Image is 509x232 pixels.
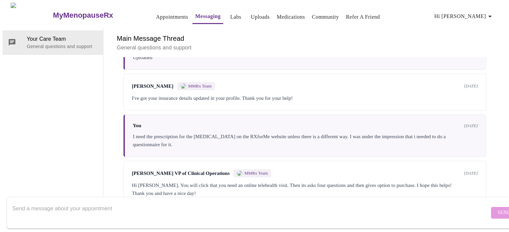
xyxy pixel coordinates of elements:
[277,12,305,22] a: Medications
[309,10,342,24] button: Community
[274,10,308,24] button: Medications
[153,10,191,24] button: Appointments
[248,10,272,24] button: Uploads
[181,83,186,89] img: MMRX
[225,10,246,24] button: Labs
[464,83,478,89] span: [DATE]
[343,10,383,24] button: Refer a Friend
[195,12,221,21] a: Messaging
[244,171,268,176] span: MMRx Team
[230,12,241,22] a: Labs
[53,11,113,20] h3: MyMenopauseRx
[464,123,478,129] span: [DATE]
[188,83,211,89] span: MMRx Team
[312,12,339,22] a: Community
[432,10,497,23] button: Hi [PERSON_NAME]
[133,53,478,61] div: Uploaded
[27,35,98,43] span: Your Care Team
[52,4,140,27] a: MyMenopauseRx
[11,3,52,28] img: MyMenopauseRx Logo
[117,33,493,44] h6: Main Message Thread
[133,133,478,149] div: I need the prescription for the [MEDICAL_DATA] on the RXforMe website unless there is a different...
[156,12,188,22] a: Appointments
[192,10,223,24] button: Messaging
[237,171,242,176] img: MMRX
[12,202,489,223] textarea: Send a message about your appointment
[132,171,230,176] span: [PERSON_NAME] VP of Clinical Operations
[132,83,173,89] span: [PERSON_NAME]
[3,30,103,54] div: Your Care TeamGeneral questions and support
[132,94,478,102] div: I've got your insurance details updated in your profile. Thank you for your help!
[464,171,478,176] span: [DATE]
[346,12,380,22] a: Refer a Friend
[434,12,494,21] span: Hi [PERSON_NAME]
[117,44,493,52] p: General questions and support
[251,12,270,22] a: Uploads
[27,43,98,50] p: General questions and support
[132,181,478,197] div: Hi [PERSON_NAME], You will click that you need an online telehealth visit. Then its asks four que...
[133,123,141,129] span: You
